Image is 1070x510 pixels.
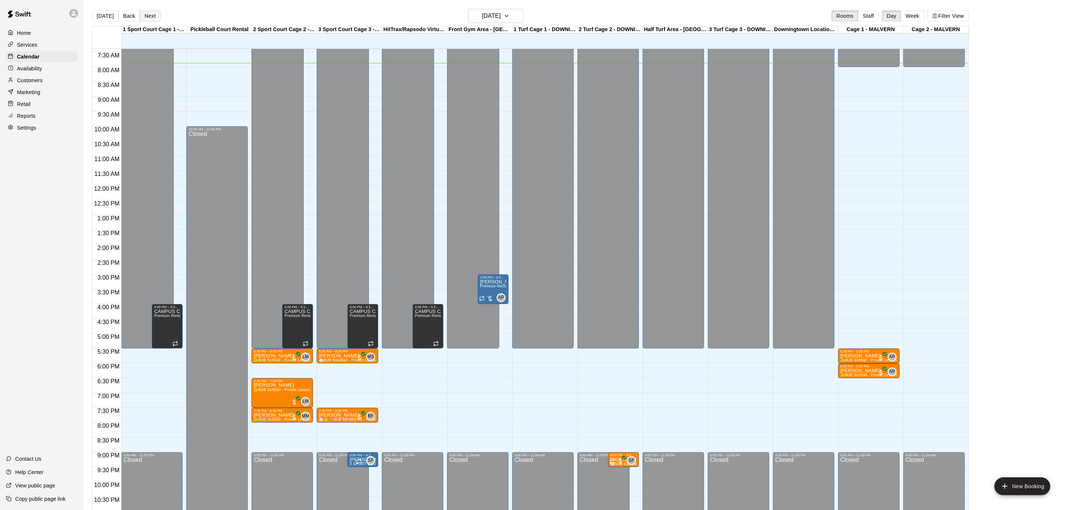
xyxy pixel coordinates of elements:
[254,409,311,413] div: 7:30 PM – 8:00 PM
[773,26,838,33] div: Downingtown Location - OUTDOOR Turf Area
[903,26,969,33] div: Cage 2 - MALVERN
[382,26,447,33] div: HitTrax/Rapsodo Virtual Reality Rental Cage - 16'x35'
[480,276,506,279] div: 3:00 PM – 4:00 PM
[350,462,537,466] span: 3 SPORT COURT CAGE 3 - 70' Cage and PITCHING MACHINE - SPORT COURT SIDE-DOWNINGTOWN
[901,10,924,21] button: Week
[154,314,321,318] span: Premium Rental - ONE FULL SIDE OF MJB - 40'x90' Sport Court and Three Retractable Cages
[643,26,708,33] div: Half Turf Area - [GEOGRAPHIC_DATA]
[140,10,160,21] button: Next
[303,341,309,347] span: Recurring event
[303,398,309,405] span: LM
[368,341,374,347] span: Recurring event
[96,363,121,370] span: 6:00 PM
[17,89,40,96] p: Marketing
[96,378,121,384] span: 6:30 PM
[6,27,77,39] a: Home
[93,171,121,177] span: 11:30 AM
[254,388,406,392] span: 🥎MJB Softball - Private Lesson - 60 Minute - [GEOGRAPHIC_DATA] LOCATION⚾️🥎
[291,413,298,421] span: All customers have paid
[356,413,363,421] span: All customers have paid
[17,29,31,37] p: Home
[92,186,121,192] span: 12:00 PM
[710,453,767,457] div: 9:00 PM – 11:59 PM
[319,358,468,362] span: ⚾️MJB Baseball - Private Lesson - 30 Minute - [GEOGRAPHIC_DATA] LOCATION⚾️
[15,482,55,489] p: View public page
[96,97,121,103] span: 9:00 AM
[580,453,627,457] div: 9:00 PM – 11:59 PM
[449,453,506,457] div: 9:00 PM – 11:59 PM
[93,156,121,162] span: 11:00 AM
[608,452,639,467] div: 9:00 PM – 9:30 PM: Hoffman
[152,304,183,349] div: 4:00 PM – 5:30 PM: CAMPUS CAMP
[6,87,77,98] a: Marketing
[96,67,121,73] span: 8:00 AM
[319,409,376,413] div: 7:30 PM – 8:00 PM
[500,293,506,302] span: Alexa Peterson
[304,397,310,406] span: Leise' Ann McCubbin
[927,10,969,21] button: Filter View
[6,63,77,74] a: Availability
[251,349,313,363] div: 5:30 PM – 6:00 PM: Morgan Van Riper
[118,10,140,21] button: Back
[96,423,121,429] span: 8:00 PM
[384,453,441,457] div: 9:00 PM – 11:59 PM
[96,52,121,59] span: 7:30 AM
[831,10,858,21] button: Rooms
[708,26,773,33] div: 3 Turf Cage 3 - DOWNINGTOWN
[96,230,121,236] span: 1:30 PM
[301,353,310,361] div: Leise' Ann McCubbin
[252,26,317,33] div: 2 Sport Court Cage 2 - DOWNINGTOWN
[96,408,121,414] span: 7:30 PM
[478,274,509,304] div: 3:00 PM – 4:00 PM: Kaelyn Erb
[291,354,298,361] span: All customers have paid
[317,408,378,423] div: 7:30 PM – 8:00 PM: Sam Greenslade
[17,41,37,49] p: Services
[284,314,451,318] span: Premium Rental - ONE FULL SIDE OF MJB - 40'x90' Sport Court and Three Retractable Cages
[254,417,401,421] span: 🥎MJB Softball - Private Lesson - 30 Minute - [GEOGRAPHIC_DATA] LOCATION🥎
[284,305,311,309] div: 4:00 PM – 5:30 PM
[317,349,378,363] div: 5:30 PM – 6:00 PM: Isaac Bowers
[6,122,77,133] a: Settings
[366,412,375,421] div: Brandon Flythe
[838,363,900,378] div: 6:00 PM – 6:30 PM: Malerie Scholl
[840,358,988,362] span: 🥎MJB Softball - Private Lesson - 30 Minute - [GEOGRAPHIC_DATA] LOCATION🥎
[356,354,363,361] span: All customers have paid
[368,413,374,420] span: BF
[627,456,636,465] div: Shawn Frye
[480,284,591,288] span: Premium Rental: MJB Peak Performance Gym & Fitness Room
[415,305,441,309] div: 4:00 PM – 5:30 PM
[96,452,121,459] span: 9:00 PM
[6,99,77,110] a: Retail
[6,110,77,121] div: Reports
[609,459,615,464] span: Recurring event
[96,437,121,444] span: 8:30 PM
[356,459,362,464] span: Recurring event
[840,373,988,377] span: 🥎MJB Softball - Private Lesson - 30 Minute - [GEOGRAPHIC_DATA] LOCATION🥎
[6,75,77,86] a: Customers
[254,358,401,362] span: 🥎MJB Softball - Private Lesson - 30 Minute - [GEOGRAPHIC_DATA] LOCATION🥎
[303,353,309,361] span: LM
[17,53,40,60] p: Calendar
[369,456,375,465] span: Shawn Frye
[96,304,121,310] span: 4:00 PM
[858,10,879,21] button: Staff
[92,10,119,21] button: [DATE]
[93,126,121,133] span: 10:00 AM
[840,364,897,368] div: 6:00 PM – 6:30 PM
[319,350,376,353] div: 5:30 PM – 6:00 PM
[6,51,77,62] a: Calendar
[479,296,485,301] span: Recurring event
[447,26,513,33] div: Front Gym Area - [GEOGRAPHIC_DATA]
[301,412,310,421] div: Morgan Maziarz
[498,294,504,301] span: AP
[96,82,121,88] span: 8:30 AM
[578,26,643,33] div: 2 Turf Cage 2 - DOWNINGTOWN
[304,412,310,421] span: Morgan Maziarz
[468,9,524,23] button: [DATE]
[302,413,310,420] span: MM
[301,397,310,406] div: Leise' Ann McCubbin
